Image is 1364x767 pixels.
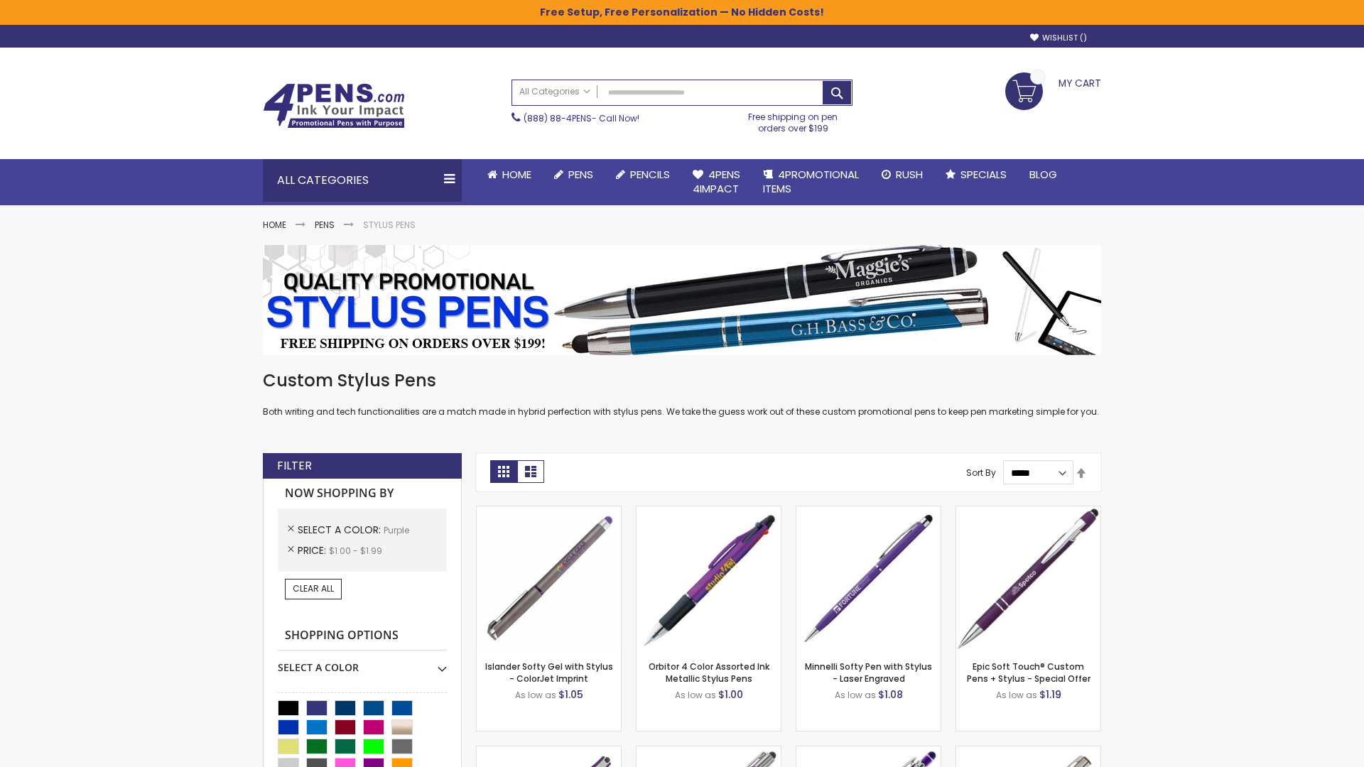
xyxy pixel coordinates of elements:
[278,621,447,651] strong: Shopping Options
[477,506,621,651] img: Islander Softy Gel with Stylus - ColorJet Imprint-Purple
[605,159,681,190] a: Pencils
[263,245,1101,355] img: Stylus Pens
[543,159,605,190] a: Pens
[263,219,286,231] a: Home
[477,746,621,758] a: Avendale Velvet Touch Stylus Gel Pen-Purple
[956,506,1100,651] img: 4P-MS8B-Purple
[967,660,1090,684] a: Epic Soft Touch® Custom Pens + Stylus - Special Offer
[956,746,1100,758] a: Tres-Chic Touch Pen - Standard Laser-Purple
[277,458,312,474] strong: Filter
[870,159,934,190] a: Rush
[524,112,639,124] span: - Call Now!
[1039,687,1061,702] span: $1.19
[960,167,1007,182] span: Specials
[263,159,462,202] div: All Categories
[752,159,870,205] a: 4PROMOTIONALITEMS
[637,746,781,758] a: Tres-Chic with Stylus Metal Pen - Standard Laser-Purple
[502,167,531,182] span: Home
[637,506,781,651] img: Orbitor 4 Color Assorted Ink Metallic Stylus Pens-Purple
[512,80,597,104] a: All Categories
[477,506,621,518] a: Islander Softy Gel with Stylus - ColorJet Imprint-Purple
[878,687,903,702] span: $1.08
[966,467,996,479] label: Sort By
[515,689,556,701] span: As low as
[278,479,447,508] strong: Now Shopping by
[681,159,752,205] a: 4Pens4impact
[805,660,932,684] a: Minnelli Softy Pen with Stylus - Laser Engraved
[996,689,1037,701] span: As low as
[524,112,592,124] a: (888) 88-4PENS
[329,545,382,557] span: $1.00 - $1.99
[490,460,517,483] strong: Grid
[363,219,416,231] strong: Stylus Pens
[835,689,876,701] span: As low as
[630,167,670,182] span: Pencils
[298,523,384,537] span: Select A Color
[293,582,334,594] span: Clear All
[763,167,859,196] span: 4PROMOTIONAL ITEMS
[263,369,1101,418] div: Both writing and tech functionalities are a match made in hybrid perfection with stylus pens. We ...
[519,86,590,97] span: All Categories
[796,506,941,518] a: Minnelli Softy Pen with Stylus - Laser Engraved-Purple
[263,369,1101,392] h1: Custom Stylus Pens
[1018,159,1068,190] a: Blog
[278,651,447,675] div: Select A Color
[315,219,335,231] a: Pens
[796,506,941,651] img: Minnelli Softy Pen with Stylus - Laser Engraved-Purple
[796,746,941,758] a: Phoenix Softy with Stylus Pen - Laser-Purple
[693,167,740,196] span: 4Pens 4impact
[384,524,409,536] span: Purple
[485,660,613,684] a: Islander Softy Gel with Stylus - ColorJet Imprint
[956,506,1100,518] a: 4P-MS8B-Purple
[896,167,923,182] span: Rush
[718,687,743,702] span: $1.00
[675,689,716,701] span: As low as
[568,167,593,182] span: Pens
[298,543,329,557] span: Price
[649,660,769,684] a: Orbitor 4 Color Assorted Ink Metallic Stylus Pens
[558,687,583,702] span: $1.05
[263,83,405,129] img: 4Pens Custom Pens and Promotional Products
[934,159,1018,190] a: Specials
[476,159,543,190] a: Home
[285,579,342,599] a: Clear All
[1029,167,1057,182] span: Blog
[734,106,853,134] div: Free shipping on pen orders over $199
[1030,33,1087,43] a: Wishlist
[637,506,781,518] a: Orbitor 4 Color Assorted Ink Metallic Stylus Pens-Purple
